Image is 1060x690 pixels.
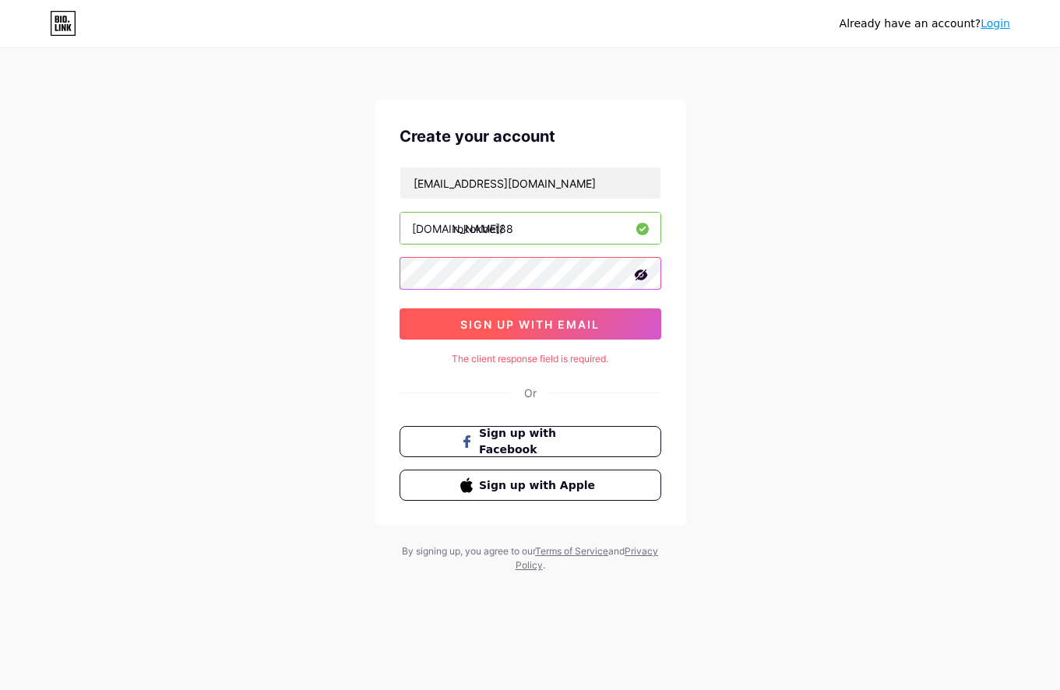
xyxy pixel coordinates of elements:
[400,308,661,340] button: sign up with email
[840,16,1010,32] div: Already have an account?
[535,545,608,557] a: Terms of Service
[398,544,663,572] div: By signing up, you agree to our and .
[400,426,661,457] button: Sign up with Facebook
[460,318,600,331] span: sign up with email
[981,17,1010,30] a: Login
[479,477,600,494] span: Sign up with Apple
[400,125,661,148] div: Create your account
[479,425,600,458] span: Sign up with Facebook
[412,220,504,237] div: [DOMAIN_NAME]/
[400,352,661,366] div: The client response field is required.
[400,213,660,244] input: username
[524,385,537,401] div: Or
[400,470,661,501] button: Sign up with Apple
[400,167,660,199] input: Email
